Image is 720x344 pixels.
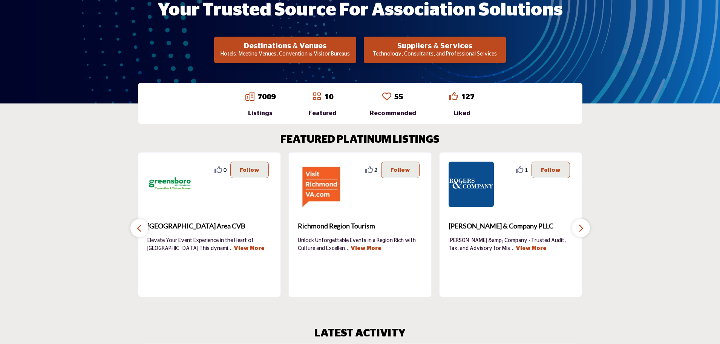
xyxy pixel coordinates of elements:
[461,93,475,101] a: 127
[345,246,349,251] span: ...
[298,221,422,231] span: Richmond Region Tourism
[230,162,269,178] button: Follow
[314,327,406,340] h2: LATEST ACTIVITY
[382,92,391,102] a: Go to Recommended
[449,162,494,207] img: Rogers & Company PLLC
[374,166,377,174] span: 2
[370,109,416,118] div: Recommended
[224,166,227,174] span: 0
[214,37,356,63] button: Destinations & Venues Hotels, Meeting Venues, Convention & Visitor Bureaus
[216,51,354,58] p: Hotels, Meeting Venues, Convention & Visitor Bureaus
[147,216,272,236] a: [GEOGRAPHIC_DATA] Area CVB
[391,166,410,174] p: Follow
[216,42,354,51] h2: Destinations & Venues
[245,109,276,118] div: Listings
[147,216,272,236] b: Greensboro Area CVB
[298,237,422,252] p: Unlock Unforgettable Events in a Region Rich with Culture and Excellen
[312,92,321,102] a: Go to Featured
[240,166,259,174] p: Follow
[510,246,515,251] span: ...
[449,216,573,236] b: Rogers & Company PLLC
[381,162,420,178] button: Follow
[449,216,573,236] a: [PERSON_NAME] & Company PLLC
[147,162,193,207] img: Greensboro Area CVB
[449,109,475,118] div: Liked
[449,92,458,101] i: Go to Liked
[280,134,440,147] h2: FEATURED PLATINUM LISTINGS
[364,37,506,63] button: Suppliers & Services Technology, Consultants, and Professional Services
[257,93,276,101] a: 7009
[525,166,528,174] span: 1
[541,166,561,174] p: Follow
[147,221,272,231] span: [GEOGRAPHIC_DATA] Area CVB
[234,246,264,251] a: View More
[449,237,573,252] p: [PERSON_NAME] &amp; Company - Trusted Audit, Tax, and Advisory for Mis
[298,216,422,236] a: Richmond Region Tourism
[394,93,403,101] a: 55
[324,93,333,101] a: 10
[532,162,570,178] button: Follow
[228,246,233,251] span: ...
[147,237,272,252] p: Elevate Your Event Experience in the Heart of [GEOGRAPHIC_DATA] This dynami
[308,109,337,118] div: Featured
[366,51,504,58] p: Technology, Consultants, and Professional Services
[449,221,573,231] span: [PERSON_NAME] & Company PLLC
[516,246,546,251] a: View More
[366,42,504,51] h2: Suppliers & Services
[298,162,343,207] img: Richmond Region Tourism
[351,246,381,251] a: View More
